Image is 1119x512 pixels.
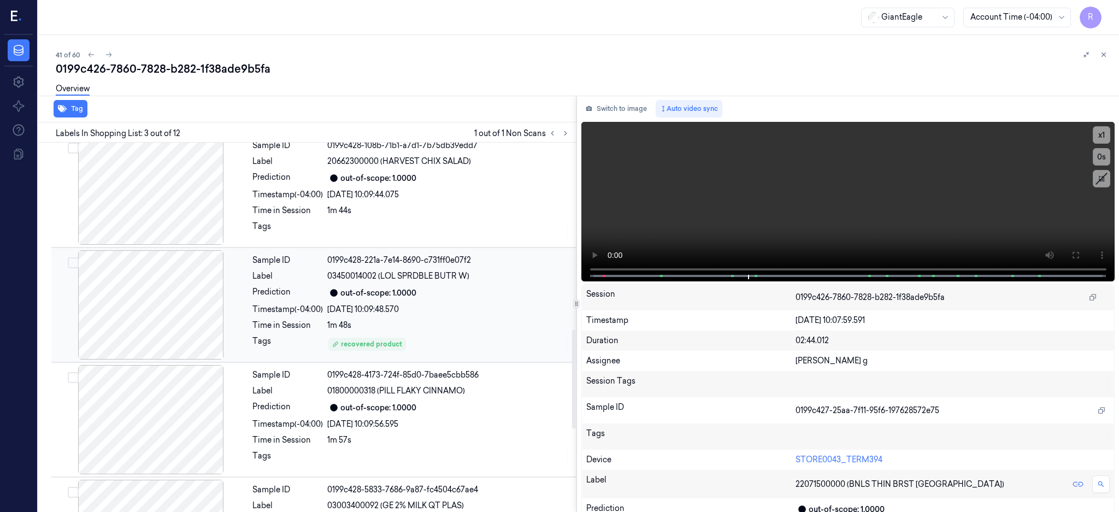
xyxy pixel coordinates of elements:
[252,401,323,414] div: Prediction
[796,335,1110,346] div: 02:44.012
[586,428,796,445] div: Tags
[252,434,323,446] div: Time in Session
[252,205,323,216] div: Time in Session
[1093,126,1110,144] button: x1
[327,140,570,151] div: 0199c428-108b-71b1-a7d1-7b75db39edd7
[327,385,465,397] span: 01800000318 (PILL FLAKY CINNAMO)
[474,127,572,140] span: 1 out of 1 Non Scans
[252,156,323,167] div: Label
[252,221,323,238] div: Tags
[252,255,323,266] div: Sample ID
[252,484,323,496] div: Sample ID
[1080,7,1102,28] button: R
[252,419,323,430] div: Timestamp (-04:00)
[796,355,1110,367] div: [PERSON_NAME] g
[68,487,79,498] button: Select row
[586,335,796,346] div: Duration
[327,484,570,496] div: 0199c428-5833-7686-9a87-fc4504c67ae4
[327,156,471,167] span: 20662300000 (HARVEST CHIX SALAD)
[252,369,323,381] div: Sample ID
[581,100,651,117] button: Switch to image
[796,292,945,303] span: 0199c426-7860-7828-b282-1f38ade9b5fa
[56,128,180,139] span: Labels In Shopping List: 3 out of 12
[56,83,90,96] a: Overview
[796,454,1110,466] div: STORE0043_TERM394
[796,405,939,416] span: 0199c427-25aa-7f11-95f6-197628572e75
[340,173,416,184] div: out-of-scope: 1.0000
[327,434,570,446] div: 1m 57s
[586,289,796,306] div: Session
[252,336,323,353] div: Tags
[796,479,1004,490] span: 22071500000 (BNLS THIN BRST [GEOGRAPHIC_DATA])
[252,172,323,185] div: Prediction
[327,189,570,201] div: [DATE] 10:09:44.075
[68,372,79,383] button: Select row
[327,320,570,331] div: 1m 48s
[332,339,402,349] div: recovered product
[56,61,1110,76] div: 0199c426-7860-7828-b282-1f38ade9b5fa
[656,100,722,117] button: Auto video sync
[586,402,796,419] div: Sample ID
[54,100,87,117] button: Tag
[252,140,323,151] div: Sample ID
[586,474,796,494] div: Label
[252,189,323,201] div: Timestamp (-04:00)
[327,270,469,282] span: 03450014002 (LOL SPRDBLE BUTR W)
[327,255,570,266] div: 0199c428-221a-7e14-8690-c731ff0e07f2
[586,315,796,326] div: Timestamp
[252,320,323,331] div: Time in Session
[586,375,796,393] div: Session Tags
[586,355,796,367] div: Assignee
[327,500,464,511] span: 03003400092 (GE 2% MILK QT PLAS)
[68,143,79,154] button: Select row
[252,385,323,397] div: Label
[252,500,323,511] div: Label
[327,205,570,216] div: 1m 44s
[1093,148,1110,166] button: 0s
[68,257,79,268] button: Select row
[56,50,80,60] span: 41 of 60
[796,315,1110,326] div: [DATE] 10:07:59.591
[327,369,570,381] div: 0199c428-4173-724f-85d0-7baee5cbb586
[340,287,416,299] div: out-of-scope: 1.0000
[340,402,416,414] div: out-of-scope: 1.0000
[586,454,796,466] div: Device
[327,304,570,315] div: [DATE] 10:09:48.570
[327,419,570,430] div: [DATE] 10:09:56.595
[252,270,323,282] div: Label
[252,450,323,468] div: Tags
[252,286,323,299] div: Prediction
[252,304,323,315] div: Timestamp (-04:00)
